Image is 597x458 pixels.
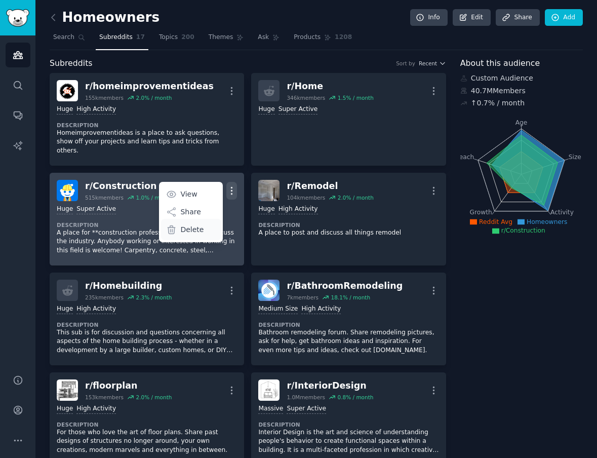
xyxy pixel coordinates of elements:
a: Remodelr/Remodel104kmembers2.0% / monthHugeHigh ActivityDescriptionA place to post and discuss al... [251,173,446,265]
div: 515k members [85,194,124,201]
div: r/ Homebuilding [85,280,172,292]
div: Huge [57,205,73,214]
div: Massive [258,404,283,414]
div: High Activity [76,404,116,414]
img: BathroomRemodeling [258,280,280,301]
span: Search [53,33,74,42]
a: BathroomRemodelingr/BathroomRemodeling7kmembers18.1% / monthMedium SizeHigh ActivityDescriptionBa... [251,273,446,365]
div: 235k members [85,294,124,301]
tspan: Growth [469,209,492,216]
span: 1208 [335,33,352,42]
dt: Description [57,321,237,328]
img: InteriorDesign [258,379,280,401]
div: r/ Remodel [287,180,373,193]
div: Huge [57,304,73,314]
img: Remodel [258,180,280,201]
a: r/Home346kmembers1.5% / monthHugeSuper Active [251,73,446,166]
a: homeimprovementideasr/homeimprovementideas155kmembers2.0% / monthHugeHigh ActivityDescriptionHome... [50,73,244,166]
a: View [161,183,221,205]
p: This sub is for discussion and questions concerning all aspects of the home building process - wh... [57,328,237,355]
span: Themes [209,33,233,42]
a: Edit [453,9,491,26]
span: Subreddits [50,57,93,70]
div: High Activity [76,304,116,314]
div: 40.7M Members [460,86,583,96]
div: Huge [57,404,73,414]
span: r/Construction [501,227,545,234]
span: About this audience [460,57,540,70]
div: 155k members [85,94,124,101]
button: Recent [419,60,446,67]
a: Themes [205,29,248,50]
div: Sort by [396,60,415,67]
div: ↑ 0.7 % / month [471,98,525,108]
tspan: Age [515,119,527,126]
span: Reddit Avg [479,218,512,225]
div: High Activity [301,304,341,314]
div: Super Active [287,404,326,414]
div: r/ homeimprovementideas [85,80,214,93]
p: Share [180,207,201,217]
span: Topics [159,33,178,42]
dt: Description [258,421,439,428]
tspan: Size [568,153,581,160]
a: Search [50,29,89,50]
a: Subreddits17 [96,29,148,50]
div: 346k members [287,94,325,101]
div: 7k members [287,294,319,301]
a: Info [410,9,448,26]
img: Construction [57,180,78,201]
div: Medium Size [258,304,298,314]
span: Ask [258,33,269,42]
dt: Description [57,221,237,228]
div: r/ Home [287,80,373,93]
div: r/ InteriorDesign [287,379,373,392]
a: Share [496,9,539,26]
div: 2.0 % / month [136,94,172,101]
span: Subreddits [99,33,133,42]
div: Super Active [278,105,318,114]
div: Huge [57,105,73,114]
div: Huge [258,205,274,214]
div: High Activity [76,105,116,114]
img: GummySearch logo [6,9,29,27]
span: Recent [419,60,437,67]
p: Homeimprovementideas is a place to ask questions, show off your projects and learn tips and trick... [57,129,237,156]
span: Products [294,33,321,42]
span: 200 [181,33,194,42]
div: 18.1 % / month [331,294,370,301]
dt: Description [258,321,439,328]
dt: Description [57,122,237,129]
p: For those who love the art of floor plans. Share past designs of structures no longer around, you... [57,428,237,455]
a: r/Homebuilding235kmembers2.3% / monthHugeHigh ActivityDescriptionThis sub is for discussion and q... [50,273,244,365]
p: A place for **construction professionals only** to discuss the industry. Anybody working or inter... [57,228,237,255]
img: floorplan [57,379,78,401]
a: Products1208 [290,29,355,50]
tspan: Reach [455,153,474,160]
div: 2.3 % / month [136,294,172,301]
div: 2.0 % / month [338,194,374,201]
h2: Homeowners [50,10,160,26]
div: r/ Construction [85,180,172,193]
div: 1.5 % / month [338,94,374,101]
a: Add [545,9,583,26]
div: 0.8 % / month [337,394,373,401]
div: Huge [258,105,274,114]
tspan: Activity [550,209,574,216]
div: 1.0 % / month [136,194,172,201]
span: Homeowners [527,218,567,225]
div: High Activity [278,205,318,214]
a: Constructionr/Construction515kmembers1.0% / monthViewShareDeleteHugeSuper ActiveDescriptionA plac... [50,173,244,265]
p: View [180,189,197,200]
div: Super Active [76,205,116,214]
img: homeimprovementideas [57,80,78,101]
span: 17 [136,33,145,42]
div: r/ BathroomRemodeling [287,280,403,292]
div: 153k members [85,394,124,401]
p: Delete [180,224,204,235]
a: Ask [254,29,283,50]
div: Custom Audience [460,73,583,84]
p: Bathroom remodeling forum. Share remodeling pictures, ask for help, get bathroom ideas and inspir... [258,328,439,355]
div: r/ floorplan [85,379,172,392]
dt: Description [258,221,439,228]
